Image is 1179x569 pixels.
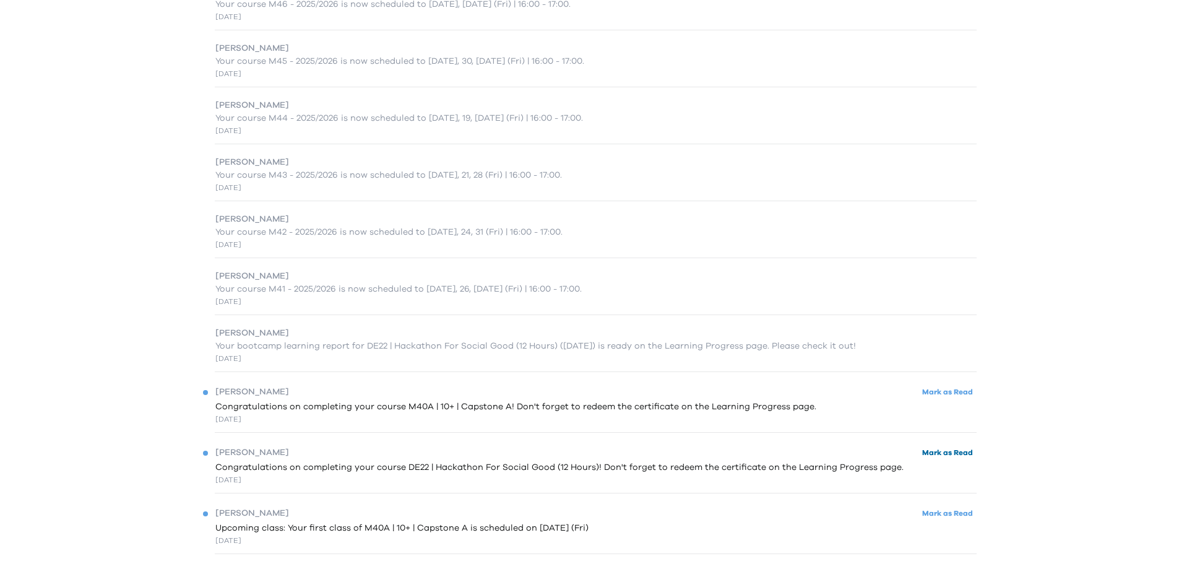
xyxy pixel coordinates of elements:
[215,112,583,125] span: Your course M44 - 2025/2026 is now scheduled to [DATE], 19, [DATE] (Fri) | 16:00 - 17:00.
[215,239,563,250] div: [DATE]
[215,11,571,22] div: [DATE]
[918,505,977,522] button: Mark as Read
[215,169,562,182] span: Your course M43 - 2025/2026 is now scheduled to [DATE], 21, 28 (Fri) | 16:00 - 17:00.
[918,445,977,461] button: Mark as Read
[215,296,582,307] div: [DATE]
[215,507,289,520] span: [PERSON_NAME]
[215,461,904,474] span: Congratulations on completing your course DE22 | Hackathon For Social Good (12 Hours)! Don't forg...
[215,213,289,226] span: [PERSON_NAME]
[215,414,816,425] div: [DATE]
[215,401,816,414] span: Congratulations on completing your course M40A | 10+ | Capstone A! Don't forget to redeem the cer...
[215,156,289,169] span: [PERSON_NAME]
[215,182,562,193] div: [DATE]
[215,226,563,239] span: Your course M42 - 2025/2026 is now scheduled to [DATE], 24, 31 (Fri) | 16:00 - 17:00.
[215,125,583,136] div: [DATE]
[215,340,856,353] span: Your bootcamp learning report for DE22 | Hackathon For Social Good (12 Hours) ([DATE]) is ready o...
[215,353,856,364] div: [DATE]
[215,474,904,485] div: [DATE]
[918,384,977,401] button: Mark as Read
[215,283,582,296] span: Your course M41 - 2025/2026 is now scheduled to [DATE], 26, [DATE] (Fri) | 16:00 - 17:00.
[215,535,589,546] div: [DATE]
[215,270,289,283] span: [PERSON_NAME]
[215,99,289,112] span: [PERSON_NAME]
[215,68,584,79] div: [DATE]
[215,522,589,535] span: Upcoming class: Your first class of M40A | 10+ | Capstone A is scheduled on [DATE] (Fri)
[215,42,289,55] span: [PERSON_NAME]
[215,327,289,340] span: [PERSON_NAME]
[215,55,584,68] span: Your course M45 - 2025/2026 is now scheduled to [DATE], 30, [DATE] (Fri) | 16:00 - 17:00.
[215,446,289,459] span: [PERSON_NAME]
[215,386,289,399] span: [PERSON_NAME]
